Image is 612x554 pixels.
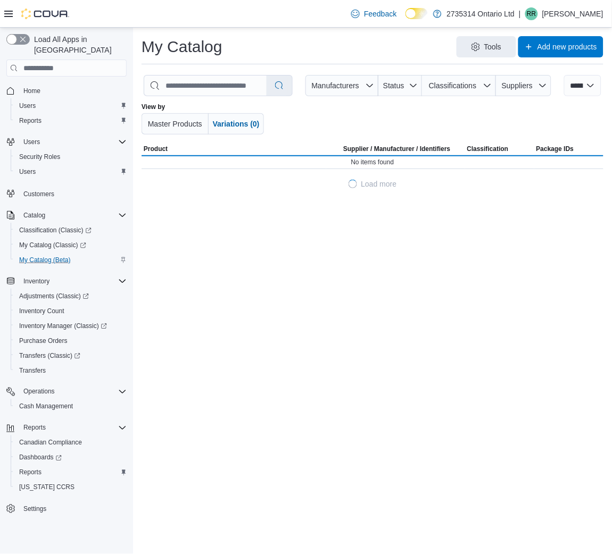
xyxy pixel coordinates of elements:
button: Catalog [2,208,131,223]
a: Canadian Compliance [15,437,86,449]
span: Classifications [429,81,476,90]
span: No items found [351,158,394,166]
img: Cova [21,9,69,19]
span: Transfers (Classic) [19,351,80,360]
span: Inventory [23,277,49,286]
div: Rhi Ridley [525,7,538,20]
a: Home [19,85,45,97]
span: Inventory Manager (Classic) [15,320,127,332]
span: Inventory Count [19,307,64,315]
span: Feedback [364,9,396,19]
span: Inventory Manager (Classic) [19,322,107,330]
span: Variations (0) [213,120,260,128]
button: Inventory [19,275,54,288]
span: Settings [23,505,46,514]
span: Master Products [148,120,202,128]
button: Reports [11,465,131,480]
button: Tools [457,36,516,57]
a: Users [15,165,40,178]
button: Status [378,75,423,96]
span: Reports [19,422,127,434]
a: Users [15,99,40,112]
span: Users [15,99,127,112]
p: | [519,7,521,20]
span: Cash Management [19,402,73,411]
a: My Catalog (Classic) [11,238,131,253]
button: Users [19,136,44,148]
span: My Catalog (Classic) [19,241,86,249]
button: [US_STATE] CCRS [11,480,131,495]
span: Reports [19,468,42,477]
span: Suppliers [502,81,533,90]
button: Inventory [2,274,131,289]
a: [US_STATE] CCRS [15,481,79,494]
button: Reports [11,113,131,128]
span: My Catalog (Beta) [19,256,71,264]
nav: Complex example [6,79,127,544]
span: Users [23,138,40,146]
a: Security Roles [15,150,64,163]
button: Canadian Compliance [11,435,131,450]
span: Customers [23,190,54,198]
span: Adjustments (Classic) [15,290,127,303]
label: View by [142,103,165,111]
button: Suppliers [496,75,551,96]
button: Variations (0) [209,113,264,135]
span: My Catalog (Classic) [15,239,127,251]
span: Adjustments (Classic) [19,292,89,300]
span: Reports [15,466,127,479]
a: Dashboards [11,450,131,465]
a: Inventory Manager (Classic) [11,318,131,333]
span: Transfers [19,366,46,375]
a: Transfers [15,364,50,377]
span: Home [19,84,127,97]
button: Transfers [11,363,131,378]
button: Operations [19,385,59,398]
span: Operations [23,388,55,396]
div: Supplier / Manufacturer / Identifiers [343,145,450,153]
a: Classification (Classic) [11,223,131,238]
span: Transfers (Classic) [15,349,127,362]
button: Inventory Count [11,304,131,318]
span: Package IDs [536,145,574,153]
span: Home [23,87,40,95]
button: Users [11,98,131,113]
p: [PERSON_NAME] [542,7,603,20]
span: Users [15,165,127,178]
span: Security Roles [19,153,60,161]
button: Users [2,135,131,149]
a: Purchase Orders [15,334,72,347]
a: Inventory Manager (Classic) [15,320,111,332]
button: Home [2,83,131,98]
span: Washington CCRS [15,481,127,494]
span: Inventory [19,275,127,288]
a: Adjustments (Classic) [15,290,93,303]
a: Reports [15,114,46,127]
button: Purchase Orders [11,333,131,348]
a: Adjustments (Classic) [11,289,131,304]
span: Canadian Compliance [15,437,127,449]
a: Transfers (Classic) [15,349,85,362]
span: Add new products [537,41,597,52]
a: My Catalog (Beta) [15,254,75,266]
button: Customers [2,186,131,201]
a: Dashboards [15,451,66,464]
h1: My Catalog [142,36,222,57]
span: Dark Mode [406,19,406,20]
button: Settings [2,501,131,517]
span: Settings [19,502,127,516]
span: Reports [23,424,46,432]
span: Security Roles [15,150,127,163]
span: Classification (Classic) [19,226,92,234]
button: Security Roles [11,149,131,164]
span: Inventory Count [15,305,127,317]
span: Cash Management [15,400,127,413]
span: Dashboards [15,451,127,464]
span: Catalog [23,211,45,220]
span: Loading [349,180,357,188]
button: Operations [2,384,131,399]
button: Users [11,164,131,179]
span: My Catalog (Beta) [15,254,127,266]
a: Transfers (Classic) [11,348,131,363]
button: Reports [2,421,131,435]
